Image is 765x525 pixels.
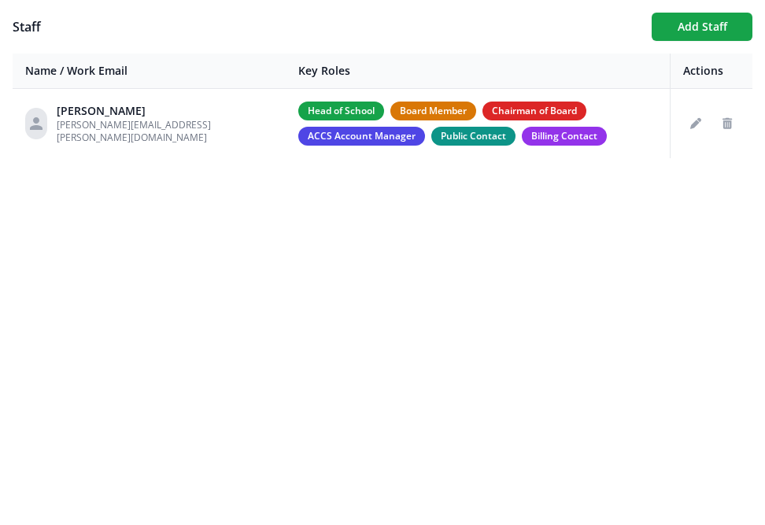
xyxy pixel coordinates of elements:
span: ACCS Account Manager [298,127,425,146]
button: Delete staff [715,111,740,136]
th: Key Roles [286,54,671,89]
span: Chairman of Board [482,102,586,120]
span: [PERSON_NAME][EMAIL_ADDRESS][PERSON_NAME][DOMAIN_NAME] [57,118,211,144]
span: Head of School [298,102,384,120]
div: [PERSON_NAME] [57,103,273,119]
button: Edit staff [683,111,708,136]
button: Add Staff [652,13,752,41]
th: Actions [671,54,753,89]
th: Name / Work Email [13,54,286,89]
h1: Staff [13,17,639,36]
span: Public Contact [431,127,516,146]
span: Board Member [390,102,476,120]
span: Billing Contact [522,127,607,146]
